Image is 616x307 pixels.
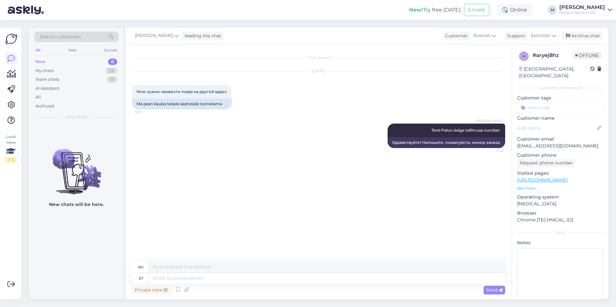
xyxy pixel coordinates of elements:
div: Request phone number [517,159,575,167]
span: Russian [473,32,491,39]
div: All [35,94,41,100]
div: M [548,5,557,14]
div: leading the chat [182,33,221,39]
span: [PERSON_NAME] [476,118,503,123]
a: [URL][DOMAIN_NAME] [517,177,568,183]
div: Ma pean kauba teisele aadressile toimetama [132,98,232,109]
input: Add a tag [517,103,603,112]
div: Team chats [35,76,59,83]
div: Archived [35,103,54,109]
div: Look Here [5,134,17,163]
p: Operating system [517,194,603,200]
p: [MEDICAL_DATA] [517,200,603,207]
div: et [139,273,143,284]
span: 15:05 [134,110,158,115]
button: Emails [464,4,489,16]
span: Estonian [531,32,551,39]
div: [GEOGRAPHIC_DATA], [GEOGRAPHIC_DATA] [519,66,590,79]
div: Archive chat [562,32,602,40]
div: [DATE] [132,68,505,74]
a: [PERSON_NAME]Horeca Service OÜ [559,5,612,15]
div: My chats [35,68,54,74]
b: New! [409,7,423,13]
div: All [34,46,42,54]
p: New chats will be here. [49,201,104,208]
p: Browser [517,210,603,217]
p: See more ... [517,185,603,191]
div: Extra [517,230,603,236]
div: Private note [132,286,170,294]
span: Send [486,287,503,293]
p: Visited pages [517,170,603,177]
div: 0 [108,59,117,65]
div: New [35,59,45,65]
p: Customer phone [517,152,603,159]
span: 15:08 [479,148,503,153]
p: Notes [517,239,603,246]
div: # aryej8hz [533,51,573,59]
input: Add name [517,125,596,132]
div: [PERSON_NAME] [559,5,605,10]
span: Мне нужно привезти товар на другой адрес [137,89,227,94]
div: ru [138,262,144,273]
div: Web [67,46,78,54]
div: Customer [443,33,468,39]
p: Customer tags [517,95,603,101]
div: AI Assistant [35,85,59,92]
img: Askly Logo [5,33,17,45]
span: Tere! Palun öelge tellimuse number. [431,128,501,133]
p: Customer name [517,115,603,122]
p: [EMAIL_ADDRESS][DOMAIN_NAME] [517,143,603,149]
span: a [523,54,525,59]
span: Offline [573,52,601,59]
div: Support [505,33,525,39]
div: Socials [103,46,119,54]
p: Chrome [TECHNICAL_ID] [517,217,603,223]
span: New chats [66,114,87,120]
span: Search customers [40,33,81,40]
span: [PERSON_NAME] [135,32,173,39]
div: 15 [107,76,117,83]
div: Здравствуйте! Напишите, пожалуйста, номер заказа. [388,137,505,148]
img: No chats [29,137,124,195]
div: 1 / 3 [5,157,17,163]
div: 24 [106,68,117,74]
p: Customer email [517,136,603,143]
div: Horeca Service OÜ [559,10,605,15]
div: Chat started [132,55,505,60]
div: Online [497,4,532,16]
div: Try free [DATE]: [409,6,461,14]
div: Customer information [517,85,603,91]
